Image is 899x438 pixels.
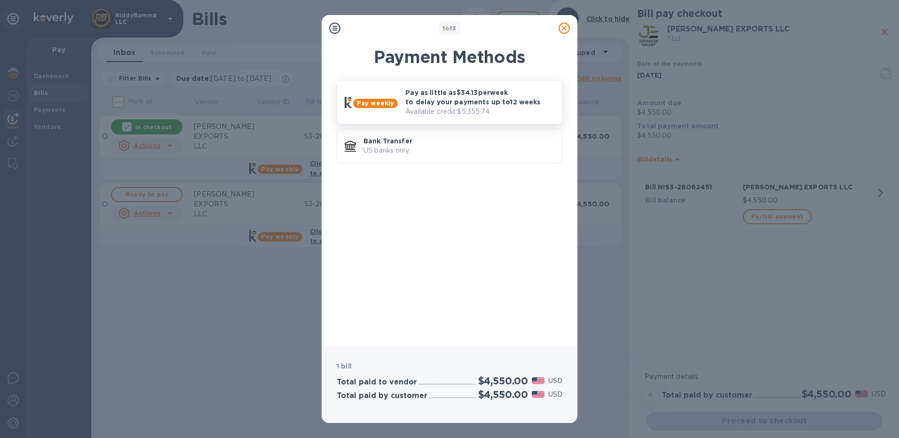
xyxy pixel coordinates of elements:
h2: $4,550.00 [478,375,528,387]
img: USD [532,391,544,398]
p: USD [548,376,562,386]
b: 1 bill [337,362,352,370]
h3: Total paid by customer [337,391,427,400]
span: 1 [442,25,445,32]
h1: Payment Methods [337,47,562,67]
p: Available credit: $5,355.74 [405,107,554,117]
h3: Total paid to vendor [337,378,417,387]
p: Bank Transfer [363,136,554,146]
b: of 3 [442,25,457,32]
b: Pay weekly [357,100,394,107]
p: US banks only. [363,146,554,156]
img: USD [532,377,544,384]
h2: $4,550.00 [478,389,528,400]
p: USD [548,390,562,399]
p: Pay as little as $34.13 per week to delay your payments up to 12 weeks [405,88,554,107]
